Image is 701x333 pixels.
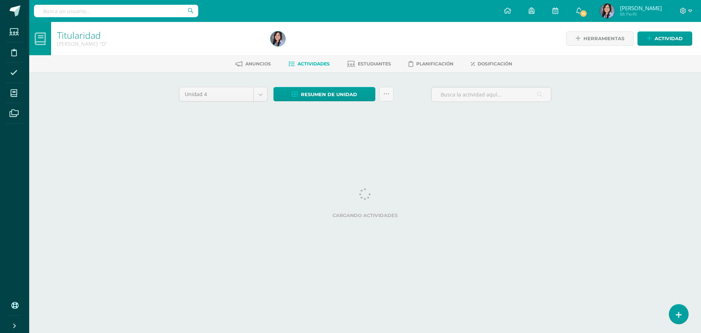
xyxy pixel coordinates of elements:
a: Unidad 4 [179,87,267,101]
span: Anuncios [245,61,271,67]
span: [PERSON_NAME] [620,4,662,12]
span: Actividad [655,32,683,45]
a: Dosificación [471,58,512,70]
a: Titularidad [57,29,101,41]
a: Planificación [409,58,453,70]
a: Herramientas [566,31,634,46]
span: Planificación [416,61,453,67]
input: Busca la actividad aquí... [432,87,551,102]
a: Resumen de unidad [273,87,375,101]
input: Busca un usuario... [34,5,198,17]
span: Unidad 4 [185,87,248,101]
h1: Titularidad [57,30,262,40]
span: Dosificación [478,61,512,67]
img: 055d0232309eceac77de527047121526.png [271,31,285,46]
span: Actividades [298,61,330,67]
a: Anuncios [235,58,271,70]
label: Cargando actividades [179,213,551,218]
a: Actividades [288,58,330,70]
span: Estudiantes [358,61,391,67]
img: 055d0232309eceac77de527047121526.png [600,4,614,18]
span: Resumen de unidad [301,88,357,101]
a: Actividad [637,31,692,46]
span: Herramientas [583,32,624,45]
a: Estudiantes [347,58,391,70]
span: 11 [579,10,587,18]
span: Mi Perfil [620,11,662,17]
div: Quinto Bachillerato 'D' [57,40,262,47]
